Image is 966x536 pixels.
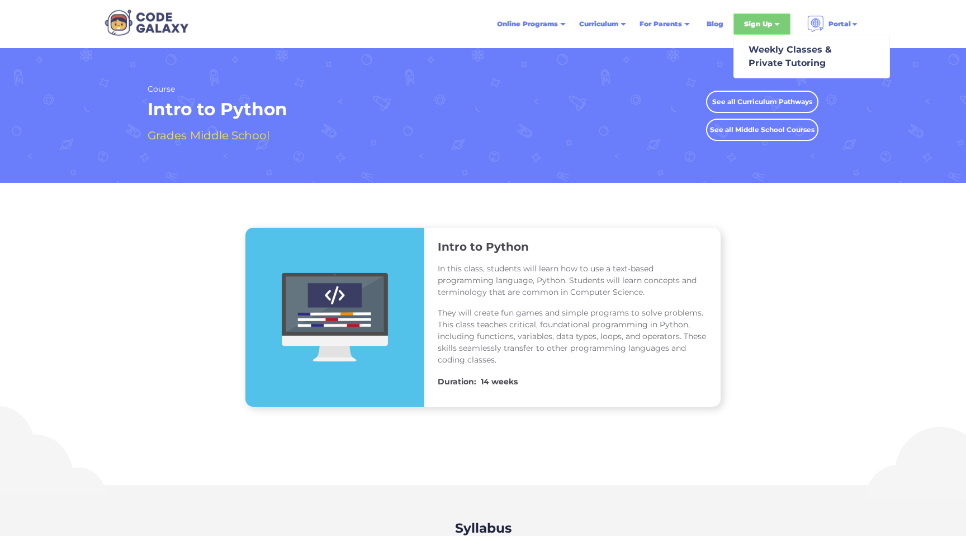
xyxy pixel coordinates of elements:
h2: Course [148,84,287,95]
h3: Intro to Python [438,239,529,254]
div: Sign Up [733,13,790,35]
div: Portal [828,18,851,30]
div: For Parents [640,18,682,30]
div: Curriculum [579,18,618,30]
div: For Parents [633,14,697,34]
img: Cloud Illustration [854,418,966,497]
p: In this class, students will learn how to use a text-based programming language, Python. Students... [438,263,707,298]
h1: Intro to Python [148,98,287,121]
div: Online Programs [490,14,572,34]
div: Sign Up [744,18,772,30]
div: Weekly Classes & Private Tutoring [744,43,832,70]
a: See all Middle School Courses [706,119,818,141]
h4: Middle School [190,126,269,145]
div: Portal [801,11,865,37]
a: Weekly Classes &Private Tutoring [737,39,886,74]
div: Online Programs [497,18,558,30]
a: See all Curriculum Pathways [706,91,818,113]
a: Blog [700,14,730,34]
h4: 14 weeks [481,375,518,388]
div: Curriculum [572,14,633,34]
h4: Duration: [438,375,476,388]
nav: Sign Up [733,35,890,78]
h4: Grades [148,126,187,145]
p: They will create fun games and simple programs to solve problems. This class teaches critical, fo... [438,307,707,366]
